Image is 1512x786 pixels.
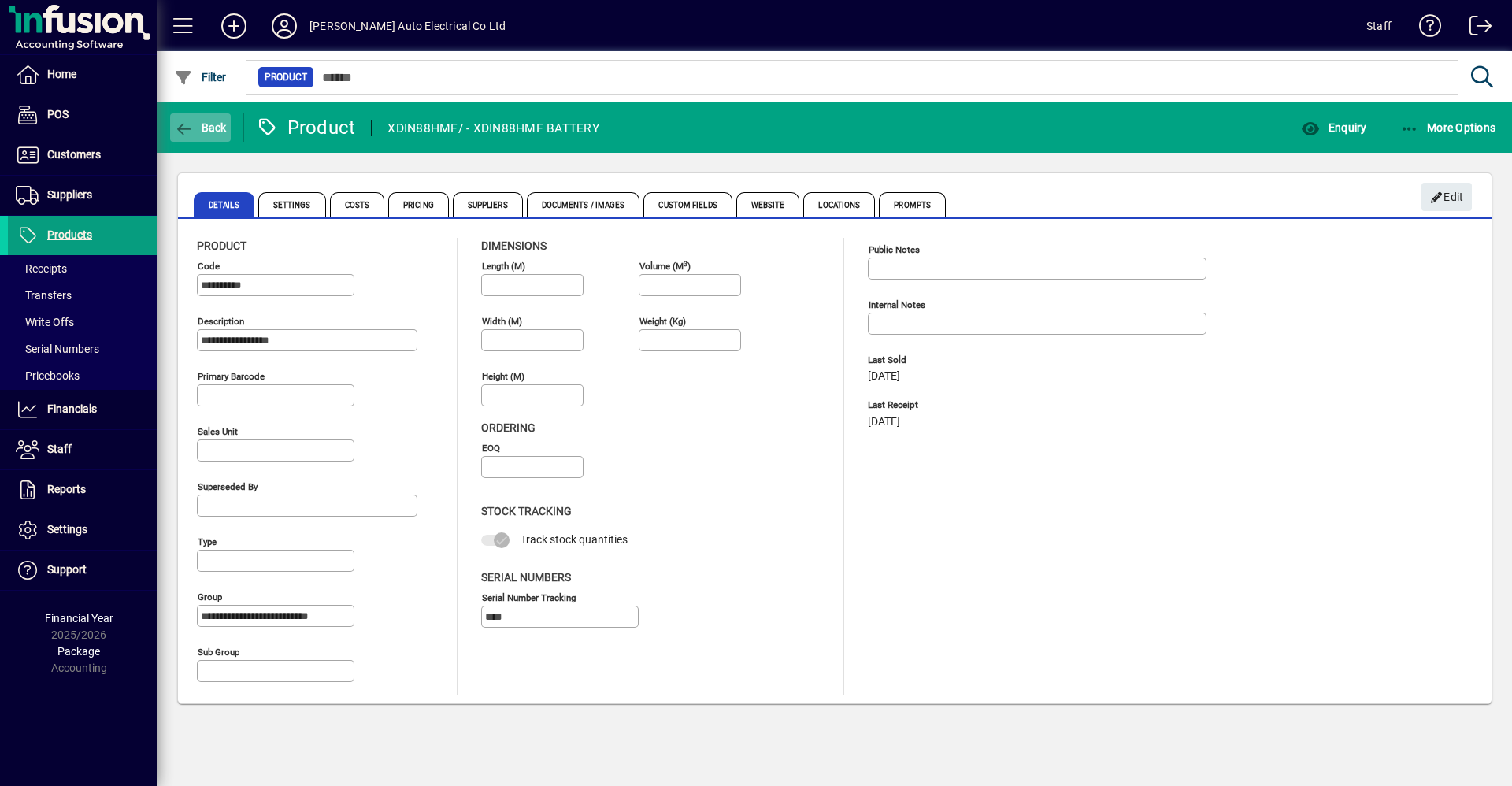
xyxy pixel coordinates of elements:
mat-label: Sub group [198,647,239,658]
span: Customers [47,148,101,161]
span: Pricing [388,192,449,217]
span: Back [174,121,227,134]
button: More Options [1396,113,1500,142]
mat-label: Type [198,536,217,547]
a: Settings [8,510,157,550]
sup: 3 [684,259,687,267]
a: Logout [1458,3,1492,54]
span: Product [265,69,307,85]
mat-label: Weight (Kg) [639,316,686,327]
button: Filter [170,63,231,91]
div: XDIN88HMF/ - XDIN88HMF BATTERY [387,116,599,141]
mat-label: Superseded by [198,481,258,492]
a: Financials [8,390,157,429]
mat-label: Code [198,261,220,272]
span: Pricebooks [16,369,80,382]
a: Transfers [8,282,157,309]
a: Reports [8,470,157,510]
span: Filter [174,71,227,83]
span: Settings [47,523,87,536]
span: Financial Year [45,612,113,625]
span: Staff [47,443,72,455]
a: Customers [8,135,157,175]
a: Pricebooks [8,362,157,389]
mat-label: Serial Number tracking [482,591,576,602]
span: [DATE] [868,416,900,428]
span: Support [47,563,87,576]
button: Enquiry [1297,113,1370,142]
span: POS [47,108,69,120]
span: Serial Numbers [16,343,99,355]
span: [DATE] [868,370,900,383]
span: Home [47,68,76,80]
a: Staff [8,430,157,469]
span: Last Sold [868,355,1104,365]
button: Profile [259,12,309,40]
span: Stock Tracking [481,505,572,517]
mat-label: Length (m) [482,261,525,272]
span: Financials [47,402,97,415]
a: Knowledge Base [1407,3,1442,54]
span: Receipts [16,262,67,275]
a: Support [8,551,157,590]
span: Ordering [481,421,535,434]
span: Suppliers [453,192,523,217]
span: Reports [47,483,86,495]
a: Home [8,55,157,95]
span: Locations [803,192,875,217]
button: Back [170,113,231,142]
mat-label: Internal Notes [869,299,925,310]
span: Last Receipt [868,400,1104,410]
span: Custom Fields [643,192,732,217]
button: Add [209,12,259,40]
div: Product [256,115,356,140]
div: Staff [1366,13,1392,39]
span: Website [736,192,800,217]
mat-label: Primary barcode [198,371,265,382]
div: [PERSON_NAME] Auto Electrical Co Ltd [309,13,506,39]
span: Prompts [879,192,946,217]
span: Edit [1430,184,1464,210]
app-page-header-button: Back [157,113,244,142]
span: Settings [258,192,326,217]
span: Products [47,228,92,241]
span: Details [194,192,254,217]
a: POS [8,95,157,135]
mat-label: Sales unit [198,426,238,437]
mat-label: Volume (m ) [639,261,691,272]
mat-label: EOQ [482,443,500,454]
mat-label: Width (m) [482,316,522,327]
span: Documents / Images [527,192,640,217]
mat-label: Height (m) [482,371,524,382]
span: Costs [330,192,385,217]
span: Product [197,239,246,252]
span: Enquiry [1301,121,1366,134]
span: Suppliers [47,188,92,201]
a: Serial Numbers [8,336,157,362]
mat-label: Group [198,591,222,602]
a: Suppliers [8,176,157,215]
span: Serial Numbers [481,571,571,584]
span: More Options [1400,121,1496,134]
span: Package [57,645,100,658]
button: Edit [1421,183,1472,211]
a: Write Offs [8,309,157,336]
mat-label: Description [198,316,244,327]
a: Receipts [8,255,157,282]
mat-label: Public Notes [869,244,920,255]
span: Track stock quantities [521,533,628,546]
span: Transfers [16,289,72,302]
span: Dimensions [481,239,547,252]
span: Write Offs [16,316,74,328]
